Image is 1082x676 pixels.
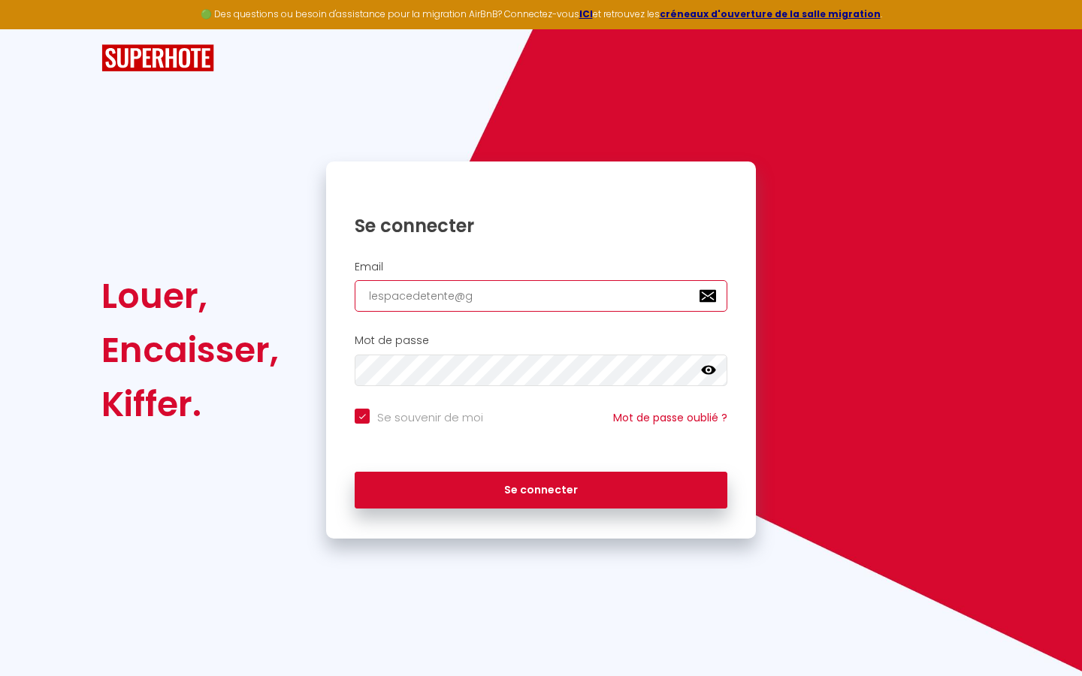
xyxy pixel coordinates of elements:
[355,334,727,347] h2: Mot de passe
[355,280,727,312] input: Ton Email
[613,410,727,425] a: Mot de passe oublié ?
[12,6,57,51] button: Ouvrir le widget de chat LiveChat
[101,44,214,72] img: SuperHote logo
[355,472,727,509] button: Se connecter
[101,377,279,431] div: Kiffer.
[101,323,279,377] div: Encaisser,
[355,214,727,237] h1: Se connecter
[355,261,727,273] h2: Email
[579,8,593,20] a: ICI
[660,8,881,20] a: créneaux d'ouverture de la salle migration
[101,269,279,323] div: Louer,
